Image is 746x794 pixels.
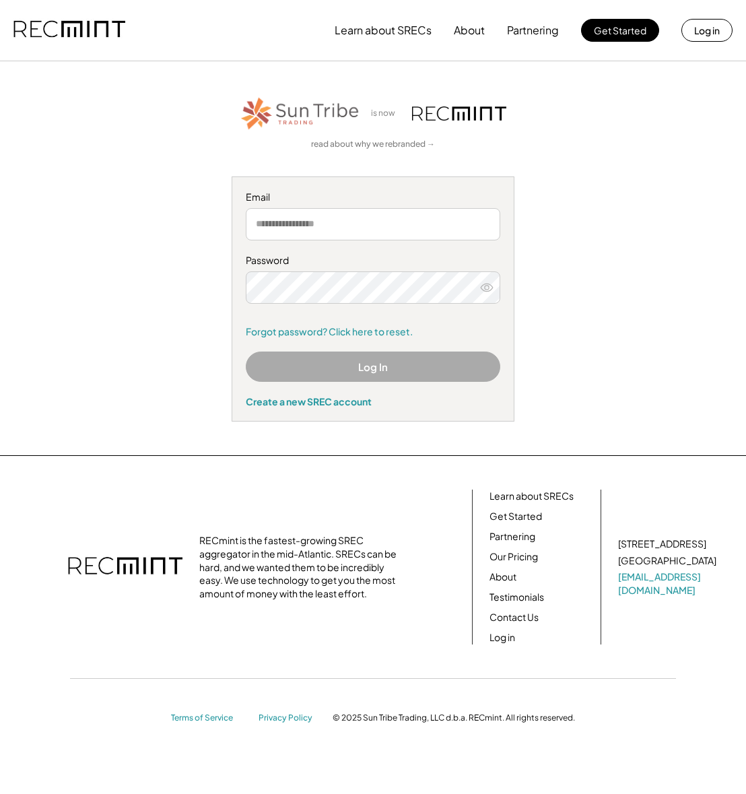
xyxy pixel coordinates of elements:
a: Forgot password? Click here to reset. [246,325,500,339]
img: recmint-logotype%403x.png [68,543,182,591]
div: Password [246,254,500,267]
a: Terms of Service [171,713,245,724]
div: is now [368,108,405,119]
a: Contact Us [489,611,539,624]
div: Create a new SREC account [246,395,500,407]
a: Partnering [489,530,535,543]
a: Learn about SRECs [489,490,574,503]
img: recmint-logotype%403x.png [412,106,506,121]
button: Log in [681,19,733,42]
div: RECmint is the fastest-growing SREC aggregator in the mid-Atlantic. SRECs can be hard, and we wan... [199,534,401,600]
a: Log in [489,631,515,644]
div: Email [246,191,500,204]
img: recmint-logotype%403x.png [13,7,125,53]
img: STT_Horizontal_Logo%2B-%2BColor.png [240,95,361,132]
button: Get Started [581,19,659,42]
a: Privacy Policy [259,713,319,724]
a: Our Pricing [489,550,538,564]
button: Learn about SRECs [335,17,432,44]
button: Log In [246,352,500,382]
a: [EMAIL_ADDRESS][DOMAIN_NAME] [618,570,719,597]
button: About [454,17,485,44]
button: Partnering [507,17,559,44]
a: Testimonials [489,591,544,604]
a: Get Started [489,510,542,523]
div: [STREET_ADDRESS] [618,537,706,551]
div: © 2025 Sun Tribe Trading, LLC d.b.a. RECmint. All rights reserved. [333,713,575,723]
a: read about why we rebranded → [311,139,435,150]
div: [GEOGRAPHIC_DATA] [618,554,716,568]
a: About [489,570,516,584]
